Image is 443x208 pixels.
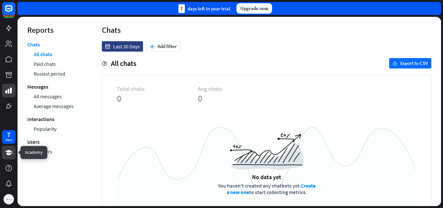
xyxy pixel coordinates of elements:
button: plusAdd filter [146,41,180,52]
span: Last 30 Days [113,43,140,50]
span: All chats [111,59,136,68]
a: Messages [27,82,48,92]
a: All messages [34,92,62,101]
div: days left in your trial. [178,4,231,13]
span: Total chats [117,85,198,92]
a: Chats [27,41,40,49]
a: Create a new one [227,182,316,195]
a: Users [27,137,40,147]
div: No data yet [252,173,281,181]
span: Avg chats [198,85,279,92]
i: date [105,44,110,49]
span: 0 [117,92,198,104]
span: 0 [198,92,279,104]
i: help [102,61,107,66]
a: All users [34,147,52,156]
div: days [6,138,12,142]
a: Popularity [34,124,56,134]
div: Upgrade now [236,3,272,14]
div: 7 [7,132,10,138]
i: plus [150,44,154,49]
button: Open LiveChat chat widget [5,3,25,22]
a: Busiest period [34,69,65,79]
div: Chats [102,25,431,35]
i: export [393,61,397,66]
a: Interactions [27,114,54,124]
a: 7 days [2,130,16,144]
div: Reports [27,25,82,35]
div: You haven't created any chatbots yet. to start collecting metrics. [217,182,316,195]
div: 7 [178,4,185,13]
a: Paid chats [34,59,56,69]
button: exportExport to CSV [389,58,431,68]
img: a6954988516a0971c967.png [230,133,304,170]
a: All chats [34,49,52,59]
a: Average messages [34,101,74,111]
